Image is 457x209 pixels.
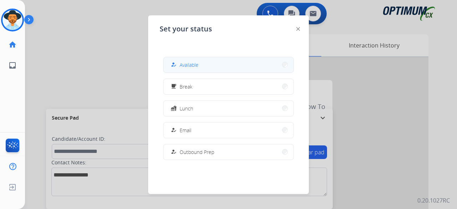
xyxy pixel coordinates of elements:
button: Email [164,123,293,138]
img: avatar [2,10,22,30]
button: Lunch [164,101,293,116]
button: Available [164,57,293,73]
span: Lunch [180,105,193,112]
span: Available [180,61,199,69]
span: Email [180,126,191,134]
span: Set your status [160,24,212,34]
p: 0.20.1027RC [417,196,450,205]
mat-icon: home [8,40,17,49]
mat-icon: fastfood [171,105,177,111]
mat-icon: how_to_reg [171,127,177,133]
button: Outbound Prep [164,144,293,160]
span: Outbound Prep [180,148,214,156]
img: close-button [296,27,300,31]
mat-icon: inbox [8,61,17,70]
button: Break [164,79,293,94]
mat-icon: how_to_reg [171,62,177,68]
mat-icon: free_breakfast [171,84,177,90]
span: Break [180,83,192,90]
mat-icon: how_to_reg [171,149,177,155]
